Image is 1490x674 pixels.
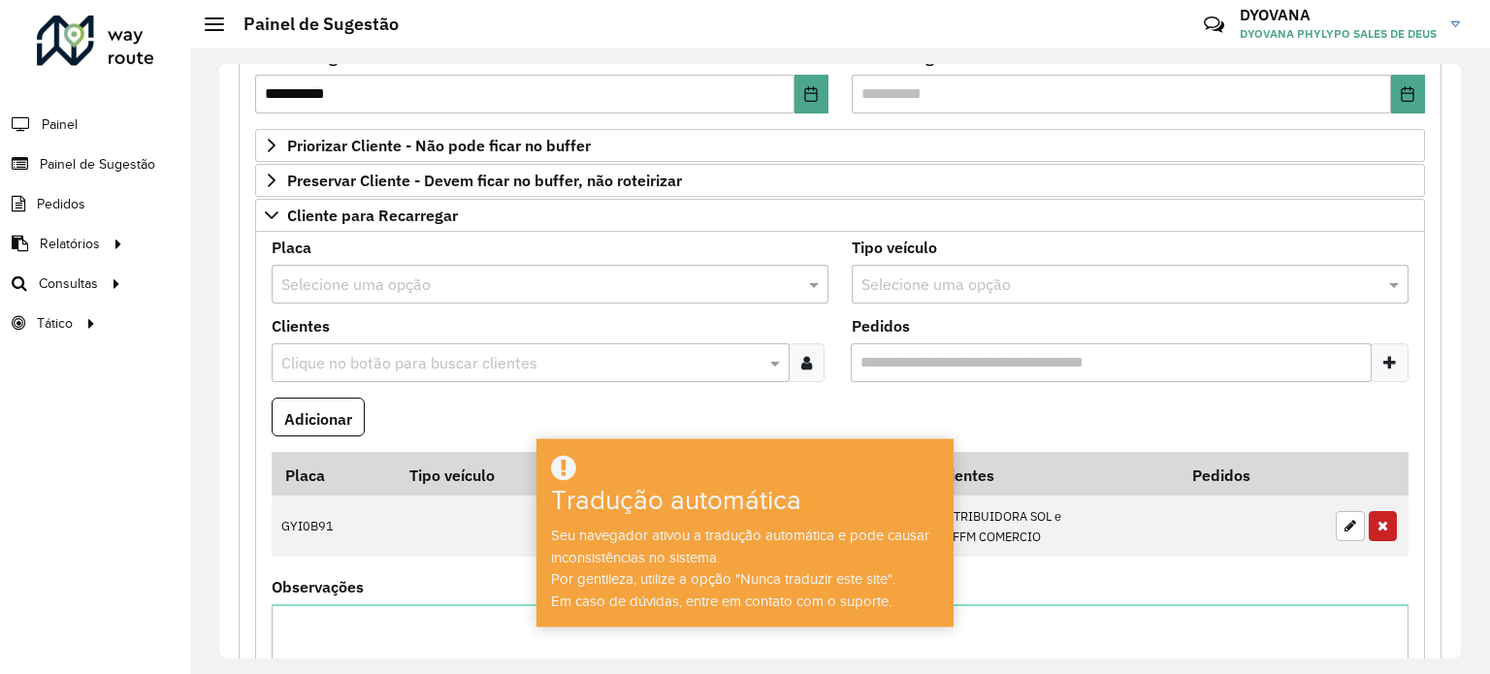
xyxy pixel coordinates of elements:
[272,577,364,596] font: Observações
[1192,465,1250,485] font: Pedidos
[255,164,1425,197] a: Preservar Cliente - Devem ficar no buffer, não roteirizar
[933,508,1061,525] font: DISTRIBUIDORA SOL e
[281,518,334,534] font: GYI0B91
[39,276,98,291] font: Consultas
[287,136,591,155] font: Priorizar Cliente - Não pode ficar no buffer
[409,465,495,485] font: Tipo veículo
[1240,26,1437,41] font: DYOVANA PHYLYPO SALES DE DEUS
[936,465,994,485] font: Clientes
[37,316,73,331] font: Tático
[40,237,100,251] font: Relatórios
[1240,5,1311,24] font: DYOVANA
[852,48,1011,67] font: Data de Vigência Final
[852,316,910,336] font: Pedidos
[284,408,352,428] font: Adicionar
[40,157,155,172] font: Painel de Sugestão
[1391,75,1425,113] button: Escolha a data
[551,594,891,609] font: Em caso de dúvidas, entre em contato com o suporte.
[243,13,399,35] font: Painel de Sugestão
[255,129,1425,162] a: Priorizar Cliente - Não pode ficar no buffer
[42,117,78,132] font: Painel
[933,529,1041,545] font: GWFFM COMERCIO
[794,75,828,113] button: Escolha a data
[272,238,311,257] font: Placa
[551,528,929,565] font: Seu navegador ativou a tradução automática e pode causar inconsistências no sistema.
[272,398,365,437] button: Adicionar
[285,465,325,485] font: Placa
[287,206,458,225] font: Cliente para Recarregar
[551,486,801,516] font: Tradução automática
[1193,4,1235,46] a: Contato Rápido
[255,48,424,67] font: Data de Vigência Inicial
[37,197,85,211] font: Pedidos
[551,571,895,587] font: Por gentileza, utilize a opção "Nunca traduzir este site".
[255,199,1425,232] a: Cliente para Recarregar
[272,316,330,336] font: Clientes
[852,238,937,257] font: Tipo veículo
[287,171,682,190] font: Preservar Cliente - Devem ficar no buffer, não roteirizar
